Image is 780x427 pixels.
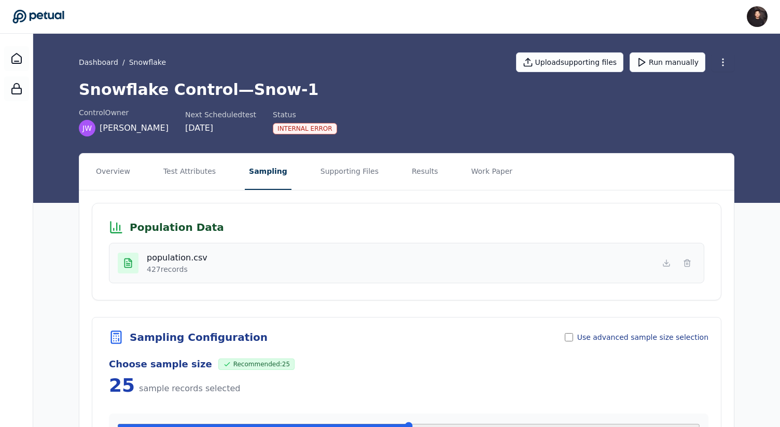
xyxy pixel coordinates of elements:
[467,154,517,190] button: Work Paper
[679,255,695,271] button: Delete File
[79,154,734,190] nav: Tabs
[218,359,295,370] span: Recommended: 25
[100,122,169,134] span: [PERSON_NAME]
[630,52,705,72] button: Run manually
[4,46,29,71] a: Dashboard
[577,332,708,342] span: Use advanced sample size selection
[185,122,256,134] div: [DATE]
[273,123,337,134] div: Internal Error
[159,154,220,190] button: Test Attributes
[109,374,135,397] div: Click to edit sample size
[12,9,64,24] a: Go to Dashboard
[79,57,118,67] a: Dashboard
[79,107,169,118] div: control Owner
[516,52,624,72] button: Uploadsupporting files
[316,154,383,190] button: Supporting Files
[658,255,675,271] button: Download File
[79,57,166,67] div: /
[109,357,212,371] span: Choose sample size
[273,109,337,120] div: Status
[185,109,256,120] div: Next Scheduled test
[147,252,207,264] h4: population.csv
[747,6,768,27] img: James Lee
[139,382,240,397] div: sample records selected
[4,76,29,101] a: SOC
[129,57,166,67] button: Snowflake
[147,264,207,274] p: 427 records
[82,123,92,133] span: JW
[92,154,134,190] button: Overview
[130,220,224,235] h3: Population Data
[408,154,442,190] button: Results
[245,154,291,190] button: Sampling
[79,80,734,99] h1: Snowflake Control — Snow-1
[565,333,573,341] input: Use advanced sample size selection
[130,330,268,345] h3: Sampling Configuration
